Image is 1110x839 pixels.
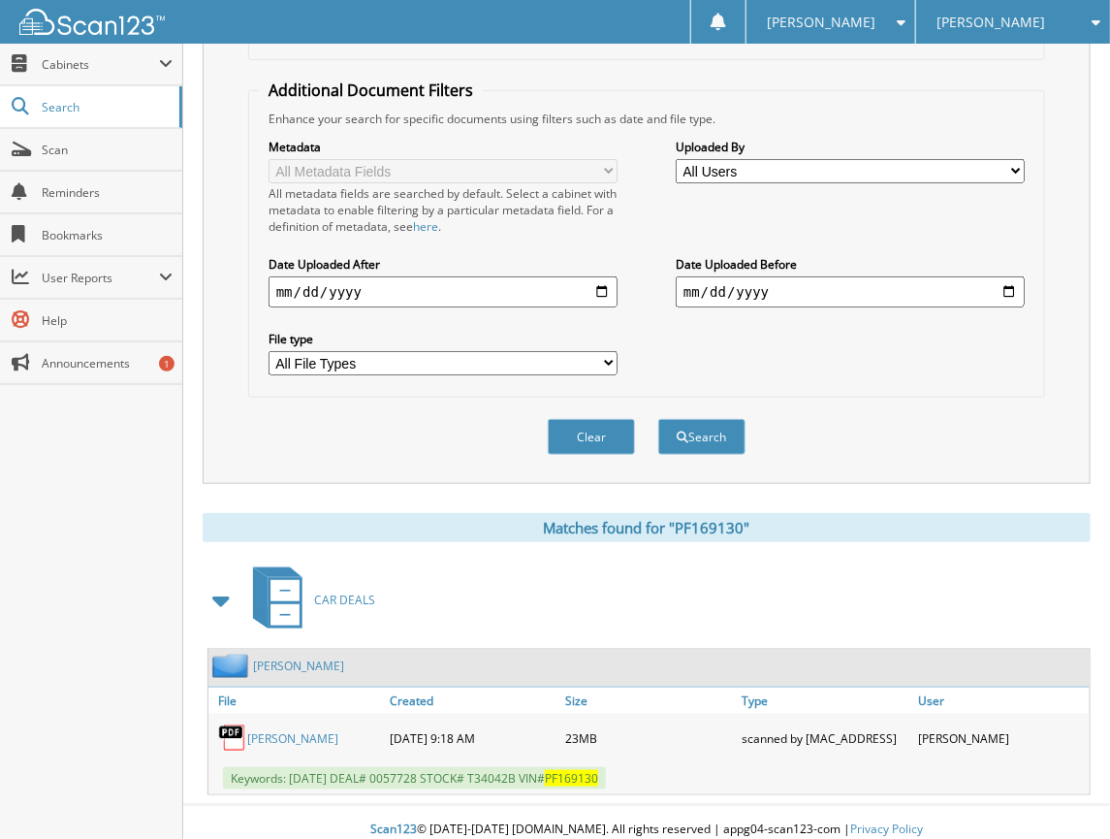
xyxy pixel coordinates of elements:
[269,276,618,307] input: start
[19,9,165,35] img: scan123-logo-white.svg
[370,821,417,837] span: Scan123
[676,256,1025,273] label: Date Uploaded Before
[42,270,159,286] span: User Reports
[768,16,876,28] span: [PERSON_NAME]
[269,331,618,347] label: File type
[548,419,635,455] button: Clear
[208,688,385,714] a: File
[241,562,375,638] a: CAR DEALS
[42,184,173,201] span: Reminders
[913,719,1090,758] div: [PERSON_NAME]
[737,719,913,758] div: scanned by [MAC_ADDRESS]
[545,770,598,787] span: PF169130
[42,142,173,158] span: Scan
[42,99,170,115] span: Search
[737,688,913,714] a: Type
[269,185,618,235] div: All metadata fields are searched by default. Select a cabinet with metadata to enable filtering b...
[42,355,173,371] span: Announcements
[259,111,1034,127] div: Enhance your search for specific documents using filters such as date and file type.
[385,688,561,714] a: Created
[561,719,738,758] div: 23MB
[253,658,344,674] a: [PERSON_NAME]
[269,256,618,273] label: Date Uploaded After
[42,56,159,73] span: Cabinets
[676,276,1025,307] input: end
[385,719,561,758] div: [DATE] 9:18 AM
[223,767,606,790] span: Keywords: [DATE] DEAL# 0057728 STOCK# T34042B VIN#
[42,227,173,243] span: Bookmarks
[314,592,375,608] span: CAR DEALS
[676,139,1025,155] label: Uploaded By
[212,654,253,678] img: folder2.png
[850,821,923,837] a: Privacy Policy
[913,688,1090,714] a: User
[269,139,618,155] label: Metadata
[561,688,738,714] a: Size
[159,356,174,371] div: 1
[413,218,438,235] a: here
[658,419,745,455] button: Search
[936,16,1045,28] span: [PERSON_NAME]
[247,730,338,747] a: [PERSON_NAME]
[203,513,1091,542] div: Matches found for "PF169130"
[42,312,173,329] span: Help
[259,80,483,101] legend: Additional Document Filters
[1013,746,1110,839] iframe: Chat Widget
[218,724,247,753] img: PDF.png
